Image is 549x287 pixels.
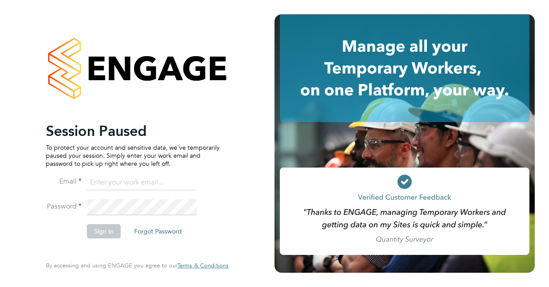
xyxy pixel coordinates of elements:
[46,262,229,269] span: By accessing and using ENGAGE you agree to our
[46,177,82,186] label: Email
[46,122,220,140] h2: Session Paused
[46,202,82,211] label: Password
[127,224,189,238] button: Forgot Password
[87,175,197,191] input: Enter your work email...
[87,224,121,238] button: Sign In
[46,143,220,168] p: To protect your account and sensitive data, we've temporarily paused your session. Simply enter y...
[177,262,229,269] a: Terms & Conditions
